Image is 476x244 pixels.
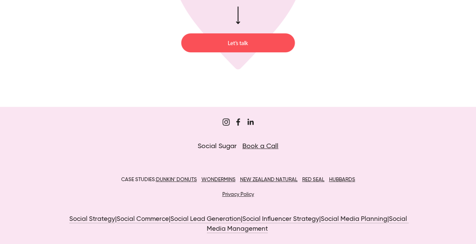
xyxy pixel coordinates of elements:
[242,216,319,223] a: Social Influencer Strategy
[66,214,411,234] p: | | | | |
[240,177,298,182] a: NEW ZEALAND NATURAL
[170,216,241,223] a: Social Lead Generation
[117,216,169,223] a: Social Commerce
[329,177,355,182] a: HUBBARDS
[207,216,409,233] a: Social Media Management
[66,175,411,185] p: CASE STUDIES:
[201,177,236,182] a: WONDERMINS
[156,177,197,182] a: DUNKIN’ DONUTS
[69,216,115,223] a: Social Strategy
[321,216,387,223] a: Social Media Planning
[222,118,230,126] a: Sugar&Partners
[302,177,325,182] a: RED SEAL
[198,143,237,150] span: Social Sugar
[234,118,242,126] a: Sugar Digi
[247,118,254,126] a: Jordan Eley
[222,192,254,197] a: Privacy Policy
[242,143,278,150] a: Book a Call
